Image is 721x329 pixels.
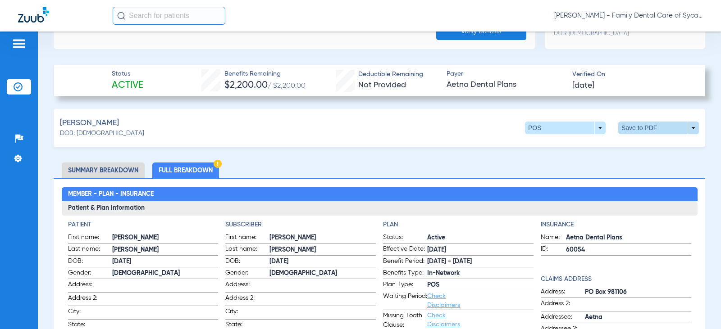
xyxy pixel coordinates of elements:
[112,257,219,266] span: [DATE]
[541,220,691,230] h4: Insurance
[60,117,119,129] span: [PERSON_NAME]
[618,122,699,134] button: Save to PDF
[68,257,112,267] span: DOB:
[541,287,585,298] span: Address:
[554,11,703,20] span: [PERSON_NAME] - Family Dental Care of Sycamore
[541,233,566,243] span: Name:
[62,162,145,178] li: Summary Breakdown
[12,38,26,49] img: hamburger-icon
[585,313,691,322] span: Aetna
[427,233,534,243] span: Active
[427,269,534,278] span: In-Network
[225,257,269,267] span: DOB:
[427,280,534,290] span: POS
[68,293,112,306] span: Address 2:
[112,79,143,92] span: Active
[113,7,225,25] input: Search for patients
[566,245,691,255] span: 60054
[541,244,566,255] span: ID:
[225,307,269,319] span: City:
[541,312,585,323] span: Addressee:
[152,162,219,178] li: Full Breakdown
[269,269,376,278] span: [DEMOGRAPHIC_DATA]
[68,233,112,243] span: First name:
[112,233,219,243] span: [PERSON_NAME]
[383,220,534,230] h4: Plan
[383,268,427,279] span: Benefits Type:
[68,280,112,292] span: Address:
[383,292,427,310] span: Waiting Period:
[62,187,698,202] h2: Member - Plan - Insurance
[224,81,268,90] span: $2,200.00
[269,257,376,266] span: [DATE]
[427,293,460,308] a: Check Disclaimers
[585,288,691,297] span: PO Box 981106
[68,220,219,230] h4: Patient
[427,257,534,266] span: [DATE] - [DATE]
[68,268,112,279] span: Gender:
[566,233,691,243] span: Aetna Dental Plans
[224,69,306,79] span: Benefits Remaining
[447,69,565,79] span: Payer
[68,244,112,255] span: Last name:
[112,269,219,278] span: [DEMOGRAPHIC_DATA]
[112,245,219,255] span: [PERSON_NAME]
[525,122,606,134] button: POS
[427,245,534,255] span: [DATE]
[117,12,125,20] img: Search Icon
[447,79,565,90] span: Aetna Dental Plans
[383,257,427,267] span: Benefit Period:
[225,244,269,255] span: Last name:
[572,70,690,79] span: Verified On
[225,233,269,243] span: First name:
[225,280,269,292] span: Address:
[383,233,427,243] span: Status:
[427,312,460,328] a: Check Disclaimers
[269,245,376,255] span: [PERSON_NAME]
[62,201,698,216] h3: Patient & Plan Information
[60,129,144,138] span: DOB: [DEMOGRAPHIC_DATA]
[269,233,376,243] span: [PERSON_NAME]
[383,280,427,291] span: Plan Type:
[68,307,112,319] span: City:
[572,80,594,91] span: [DATE]
[268,82,306,90] span: / $2,200.00
[358,81,406,89] span: Not Provided
[541,299,585,311] span: Address 2:
[541,275,691,284] h4: Claims Address
[18,7,49,23] img: Zuub Logo
[214,160,222,168] img: Hazard
[225,220,376,230] h4: Subscriber
[383,244,427,255] span: Effective Date:
[358,70,423,79] span: Deductible Remaining
[112,69,143,79] span: Status
[225,293,269,306] span: Address 2:
[225,268,269,279] span: Gender:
